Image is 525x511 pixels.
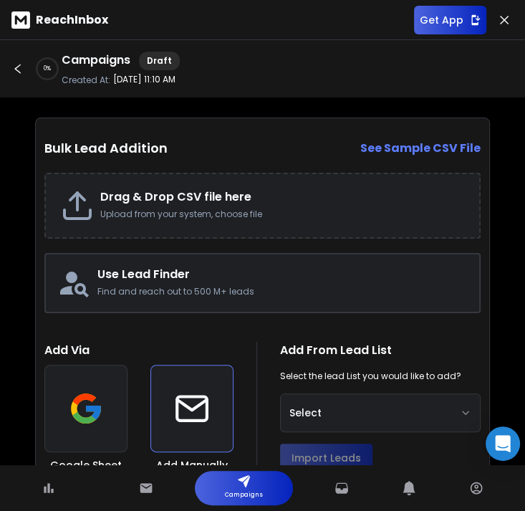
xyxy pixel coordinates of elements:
[113,74,175,85] p: [DATE] 11:10 AM
[486,426,520,461] div: Open Intercom Messenger
[97,266,468,283] h2: Use Lead Finder
[44,138,168,158] h2: Bulk Lead Addition
[360,140,481,157] a: See Sample CSV File
[50,458,122,472] h3: Google Sheet
[280,342,481,359] h1: Add From Lead List
[97,286,468,297] p: Find and reach out to 500 M+ leads
[289,406,322,420] span: Select
[360,140,481,156] strong: See Sample CSV File
[44,65,51,73] p: 0 %
[62,52,130,70] h1: Campaigns
[414,6,486,34] button: Get App
[280,371,461,382] p: Select the lead List you would like to add?
[62,75,110,86] p: Created At:
[225,488,263,502] p: Campaigns
[139,52,180,70] div: Draft
[36,11,108,29] p: ReachInbox
[156,458,228,472] h3: Add Manually
[100,209,465,220] p: Upload from your system, choose file
[100,188,465,206] h2: Drag & Drop CSV file here
[44,342,233,359] h1: Add Via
